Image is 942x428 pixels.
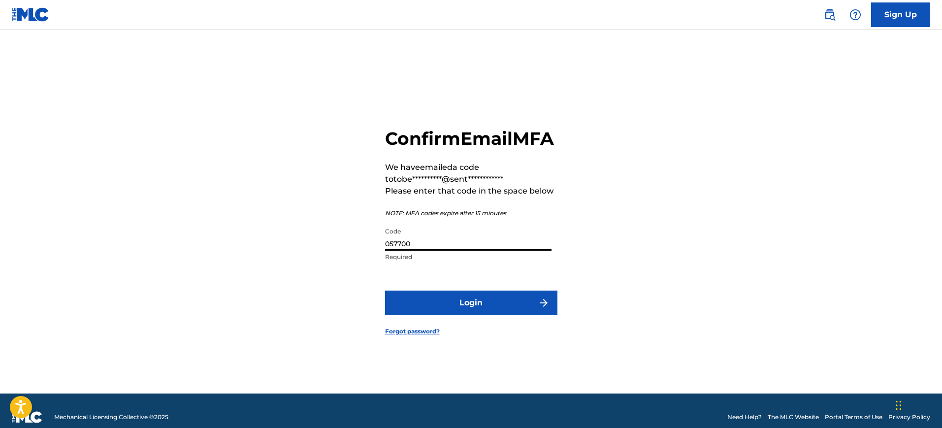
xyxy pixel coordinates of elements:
[824,9,836,21] img: search
[896,391,902,420] div: Drag
[845,5,865,25] div: Help
[820,5,840,25] a: Public Search
[727,413,762,422] a: Need Help?
[385,253,552,262] p: Required
[871,2,930,27] a: Sign Up
[385,128,557,150] h2: Confirm Email MFA
[849,9,861,21] img: help
[768,413,819,422] a: The MLC Website
[825,413,882,422] a: Portal Terms of Use
[385,327,440,336] a: Forgot password?
[385,209,557,218] p: NOTE: MFA codes expire after 15 minutes
[12,411,42,423] img: logo
[893,381,942,428] iframe: Chat Widget
[12,7,50,22] img: MLC Logo
[54,413,168,422] span: Mechanical Licensing Collective © 2025
[385,291,557,315] button: Login
[385,185,557,197] p: Please enter that code in the space below
[888,413,930,422] a: Privacy Policy
[538,297,550,309] img: f7272a7cc735f4ea7f67.svg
